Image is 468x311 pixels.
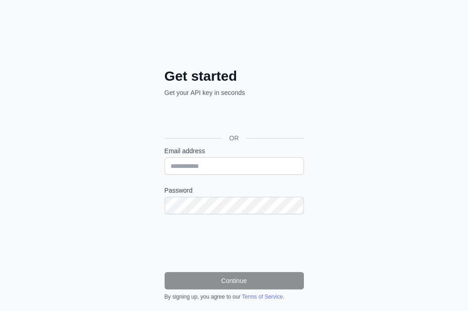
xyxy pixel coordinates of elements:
[222,133,246,143] span: OR
[165,186,304,195] label: Password
[165,225,304,261] iframe: reCAPTCHA
[160,107,307,128] iframe: Sign in with Google Button
[165,88,304,97] p: Get your API key in seconds
[242,294,283,300] a: Terms of Service
[165,146,304,155] label: Email address
[165,272,304,289] button: Continue
[165,293,304,300] div: By signing up, you agree to our .
[165,68,304,84] h2: Get started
